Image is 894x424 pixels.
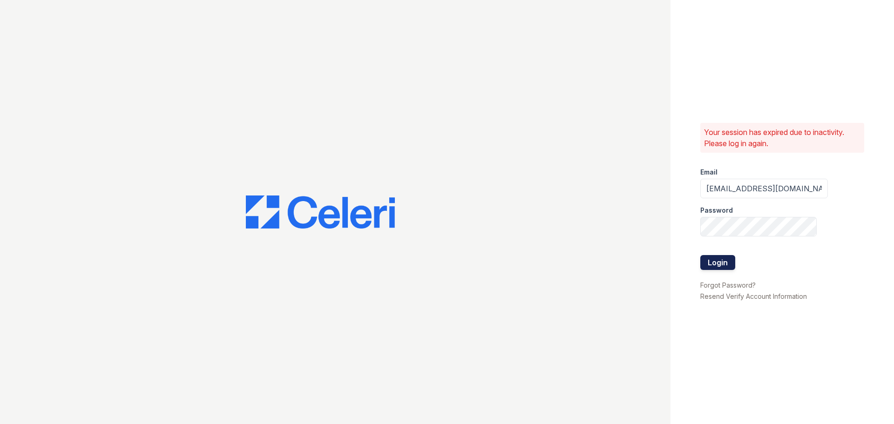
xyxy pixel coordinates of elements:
[700,292,807,300] a: Resend Verify Account Information
[700,206,733,215] label: Password
[700,168,718,177] label: Email
[246,195,395,229] img: CE_Logo_Blue-a8612792a0a2168367f1c8372b55b34899dd931a85d93a1a3d3e32e68fde9ad4.png
[700,281,756,289] a: Forgot Password?
[704,127,860,149] p: Your session has expired due to inactivity. Please log in again.
[700,255,735,270] button: Login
